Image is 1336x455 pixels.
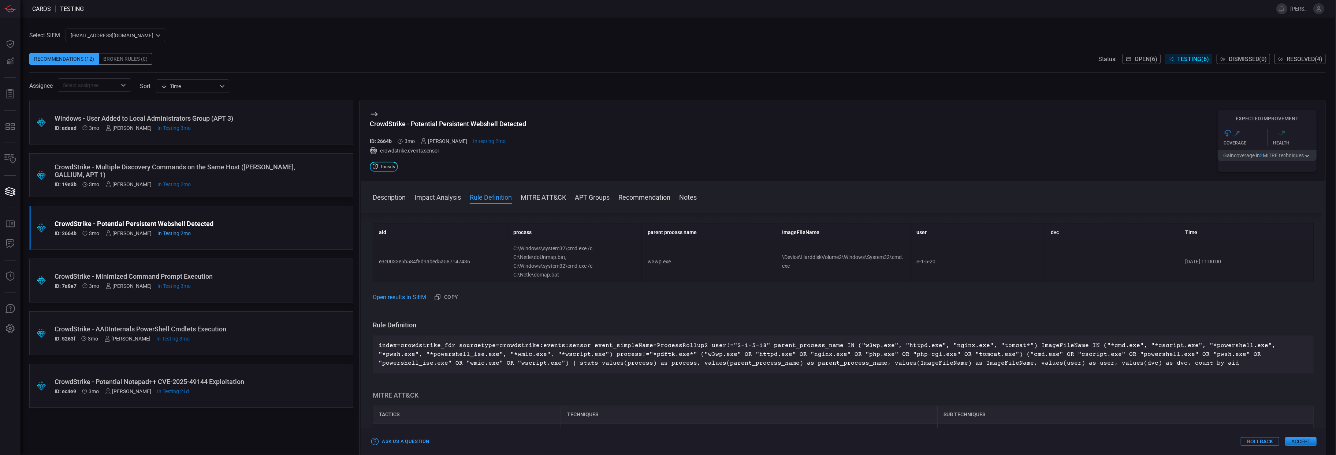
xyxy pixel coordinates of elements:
input: Select assignee [60,80,117,90]
span: Jul 15, 2025 9:07 AM [158,283,191,289]
td: [DATE] 11:00:00 [1179,241,1313,282]
span: Jul 17, 2025 9:36 AM [405,138,415,144]
div: [PERSON_NAME] [105,181,152,187]
button: Dismissed(0) [1217,54,1270,64]
strong: Time [1185,229,1197,235]
strong: user [916,229,927,235]
a: TA0001 [412,428,430,433]
button: Resolved(4) [1274,54,1326,64]
div: [PERSON_NAME] [105,230,152,236]
span: Jul 07, 2025 11:37 AM [157,336,190,342]
button: MITRE ATT&CK [521,192,566,201]
button: Detections [1,53,19,70]
div: crowdstrike:events:sensor [370,147,526,154]
h5: ID: 2664b [55,230,77,236]
span: Cards [32,5,51,12]
span: Resolved ( 4 ) [1287,56,1322,63]
p: [EMAIL_ADDRESS][DOMAIN_NAME] [71,32,153,39]
div: Health [1273,140,1317,146]
button: Cards [1,183,19,200]
button: Gaincoverage in2MITRE techniques [1218,150,1317,161]
td: e3c0033e5b584f8d9abed5a587147436 [373,241,507,282]
button: Reports [1,85,19,103]
div: CrowdStrike - Potential Persistent Webshell Detected [370,120,526,128]
h5: Expected Improvement [1218,116,1317,121]
strong: dvc [1051,229,1059,235]
div: Tactics [373,406,561,423]
td: S-1-5-20 [911,241,1045,282]
h5: ID: 5263f [55,336,75,342]
button: Open(6) [1123,54,1161,64]
div: Broken Rules (0) [99,53,152,65]
span: [PERSON_NAME].[PERSON_NAME] [1290,6,1310,12]
button: MITRE - Detection Posture [1,118,19,135]
button: Rollback [1241,437,1279,446]
span: Jul 21, 2025 3:17 PM [158,125,191,131]
button: Rule Definition [470,192,512,201]
button: Inventory [1,150,19,168]
button: ALERT ANALYSIS [1,235,19,253]
td: C:\Windows\system32\cmd.exe /c C:\Netle\doUnmap.bat, C:\Windows\system32\cmd.exe /c C:\Netle\doma... [507,241,642,282]
span: Threats [380,165,395,169]
button: APT Groups [575,192,610,201]
button: Threat Intelligence [1,268,19,285]
div: Time [161,83,217,90]
p: index=crowdstrike_fdr sourcetype=crowdstrike:events:sensor event_simpleName=ProcessRollup2 user!=... [379,341,1308,368]
span: Jul 09, 2025 4:08 AM [89,283,100,289]
div: [PERSON_NAME] [105,125,152,131]
div: CrowdStrike - Potential Notepad++ CVE-2025-49144 Exploitation [55,378,300,386]
button: Impact Analysis [414,192,461,201]
span: Sep 15, 2025 9:22 AM [157,388,189,394]
h5: ID: 19e3b [55,181,77,187]
h5: ID: adaad [55,125,77,131]
strong: ImageFileName [782,229,819,235]
div: CrowdStrike - Multiple Discovery Commands on the Same Host (Turla, GALLIUM, APT 1) [55,163,300,178]
h3: Rule Definition [373,321,1314,330]
button: Rule Catalog [1,215,19,233]
h3: MITRE ATT&CK [373,391,1314,400]
h5: ID: 2664b [370,138,392,144]
span: Open ( 6 ) [1135,56,1157,63]
div: CrowdStrike - AADInternals PowerShell Cmdlets Execution [55,325,300,333]
button: Ask Us A Question [1,300,19,318]
span: testing [60,5,84,12]
span: Jul 02, 2025 2:53 AM [88,336,98,342]
span: Jul 22, 2025 4:48 PM [473,138,506,144]
span: Status: [1098,56,1117,63]
a: T1190 [646,428,661,433]
h5: ID: ec4e9 [55,388,76,394]
span: Jul 17, 2025 9:37 AM [89,125,100,131]
strong: parent process name [648,229,697,235]
a: Open results in SIEM [373,293,426,302]
span: Dismissed ( 0 ) [1229,56,1267,63]
span: Assignee [29,82,53,89]
td: \Device\HarddiskVolume2\Windows\System32\cmd.exe [776,241,911,282]
label: Select SIEM [29,32,60,39]
span: Jul 01, 2025 8:00 AM [89,388,99,394]
button: Accept [1285,437,1317,446]
div: Windows - User Added to Local Administrators Group (APT 3) [55,114,300,122]
div: [PERSON_NAME] [104,336,151,342]
button: Testing(6) [1165,54,1212,64]
span: Jul 17, 2025 9:37 AM [89,181,100,187]
div: [PERSON_NAME] [105,388,152,394]
button: Description [373,192,406,201]
div: Coverage [1224,140,1267,146]
span: Jul 24, 2025 3:07 PM [158,181,191,187]
div: Recommendations (12) [29,53,99,65]
button: Preferences [1,320,19,338]
span: Jul 17, 2025 9:36 AM [89,230,100,236]
span: 2 [1260,153,1263,158]
button: Recommendation [618,192,670,201]
strong: process [513,229,532,235]
button: Copy [432,291,461,303]
h5: ID: 7a8e7 [55,283,77,289]
button: Ask Us a Question [370,436,431,447]
div: CrowdStrike - Potential Persistent Webshell Detected [55,220,300,227]
span: Initial Access ( ) [379,428,432,433]
span: Testing ( 6 ) [1177,56,1209,63]
div: [PERSON_NAME] [421,138,467,144]
button: Open [118,80,129,90]
div: Techniques [561,406,937,423]
span: Jul 22, 2025 4:48 PM [158,230,191,236]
